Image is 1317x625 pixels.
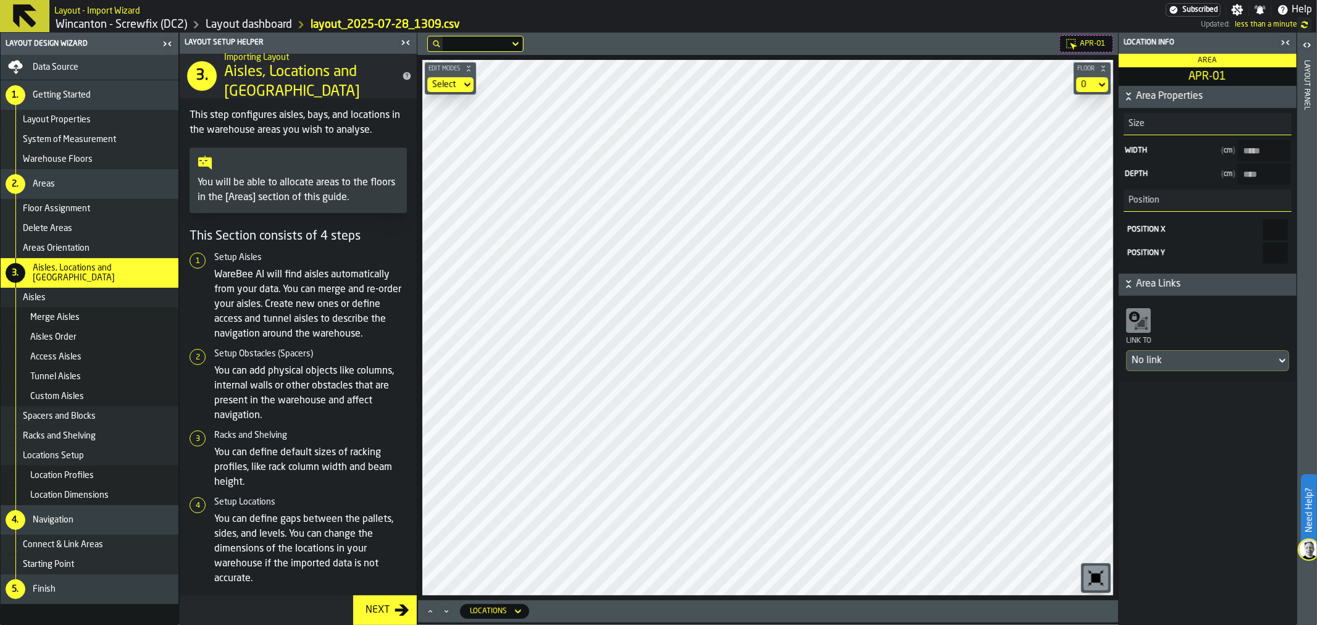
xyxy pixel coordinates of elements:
[33,90,91,100] span: Getting Started
[426,65,462,72] span: Edit Modes
[1121,38,1277,47] div: Location Info
[1226,4,1248,16] label: button-toggle-Settings
[433,40,440,48] div: hide filter
[1,258,178,288] li: menu Aisles, Locations and Bays
[1075,65,1097,72] span: Floor
[1,238,178,258] li: menu Areas Orientation
[23,224,72,233] span: Delete Areas
[1,130,178,149] li: menu System of Measurement
[1081,563,1111,593] div: button-toolbar-undefined
[23,135,116,145] span: System of Measurement
[1125,146,1216,155] span: Width
[423,605,438,618] button: Maximize
[23,204,90,214] span: Floor Assignment
[187,61,217,91] div: 3.
[33,515,73,525] span: Navigation
[1127,226,1166,233] span: Position X
[23,411,96,421] span: Spacers and Blocks
[180,33,417,54] header: Layout Setup Helper
[214,512,407,586] p: You can define gaps between the pallets, sides, and levels. You can change the dimensions of the ...
[1136,89,1294,104] span: Area Properties
[1166,3,1221,17] a: link-to-/wh/i/63e073f5-5036-4912-aacb-dea34a669cb3/settings/billing
[1235,20,1297,29] span: 24/09/2025, 13:37:13
[1,55,178,80] li: menu Data Source
[1221,170,1235,178] span: cm
[1,308,178,327] li: menu Merge Aisles
[1,219,178,238] li: menu Delete Areas
[1221,147,1224,154] span: (
[1272,2,1317,17] label: button-toggle-Help
[1124,195,1160,205] span: Position
[159,36,176,51] label: button-toggle-Close me
[6,263,25,283] div: 3.
[1124,164,1292,185] label: input-value-Depth
[1297,33,1316,625] header: Layout panel
[1,288,178,308] li: menu Aisles
[30,392,84,401] span: Custom Aisles
[1198,57,1218,64] span: Area
[432,80,456,90] div: DropdownMenuValue-none
[1,149,178,169] li: menu Warehouse Floors
[30,490,109,500] span: Location Dimensions
[1126,219,1289,240] label: react-aria3766418355-:r211:
[30,312,80,322] span: Merge Aisles
[1221,146,1235,155] span: cm
[1136,277,1294,292] span: Area Links
[1124,119,1145,128] span: Size
[427,77,474,92] div: DropdownMenuValue-none
[361,603,395,618] div: Next
[1233,170,1235,178] span: )
[1263,243,1288,264] input: react-aria3766418355-:r213: react-aria3766418355-:r213:
[23,154,93,164] span: Warehouse Floors
[1132,353,1271,368] div: DropdownMenuValue-
[33,263,174,283] span: Aisles, Locations and [GEOGRAPHIC_DATA]
[1126,335,1289,350] div: Link to
[54,17,628,32] nav: Breadcrumb
[33,179,55,189] span: Areas
[1126,306,1289,371] div: Link toDropdownMenuValue-
[1,535,178,555] li: menu Connect & Link Areas
[470,607,507,616] div: DropdownMenuValue-locations
[1,555,178,574] li: menu Starting Point
[1,485,178,505] li: menu Location Dimensions
[1080,40,1105,48] span: APR-01
[1,169,178,199] li: menu Areas
[1292,2,1312,17] span: Help
[1221,170,1224,178] span: (
[1,387,178,406] li: menu Custom Aisles
[214,445,407,490] p: You can define default sizes of racking profiles, like rack column width and beam height.
[460,604,529,619] div: DropdownMenuValue-locations
[30,471,94,480] span: Location Profiles
[214,364,407,423] p: You can add physical objects like columns, internal walls or other obstacles that are present in ...
[1076,77,1108,92] div: DropdownMenuValue-default-floor
[54,4,140,16] h2: Sub Title
[1119,274,1297,296] button: button-
[1238,140,1290,161] input: input-value-Width input-value-Width
[23,560,74,569] span: Starting Point
[1,80,178,110] li: menu Getting Started
[1119,33,1297,54] header: Location Info
[6,85,25,105] div: 1.
[214,349,407,359] h6: Setup Obstacles (Spacers)
[180,54,417,98] div: title-Aisles, Locations and Bays
[206,18,292,31] a: link-to-/wh/i/63e073f5-5036-4912-aacb-dea34a669cb3/designer
[23,243,90,253] span: Areas Orientation
[1,327,178,347] li: menu Aisles Order
[1263,219,1288,240] input: react-aria3766418355-:r211: react-aria3766418355-:r211:
[1086,568,1106,588] svg: Reset zoom and position
[1121,70,1294,83] span: APR-01
[224,62,387,102] span: Aisles, Locations and [GEOGRAPHIC_DATA]
[214,497,407,507] h6: Setup Locations
[1124,140,1292,161] label: input-value-Width
[1,110,178,130] li: menu Layout Properties
[23,431,96,441] span: Racks and Shelving
[1,505,178,535] li: menu Navigation
[1,446,178,466] li: menu Locations Setup
[1166,3,1221,17] div: Menu Subscription
[214,253,407,262] h6: Setup Aisles
[198,175,399,205] p: You will be able to allocate areas to the floors in the [Areas] section of this guide.
[23,115,91,125] span: Layout Properties
[1,347,178,367] li: menu Access Aisles
[397,35,414,50] label: button-toggle-Close me
[1,466,178,485] li: menu Location Profiles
